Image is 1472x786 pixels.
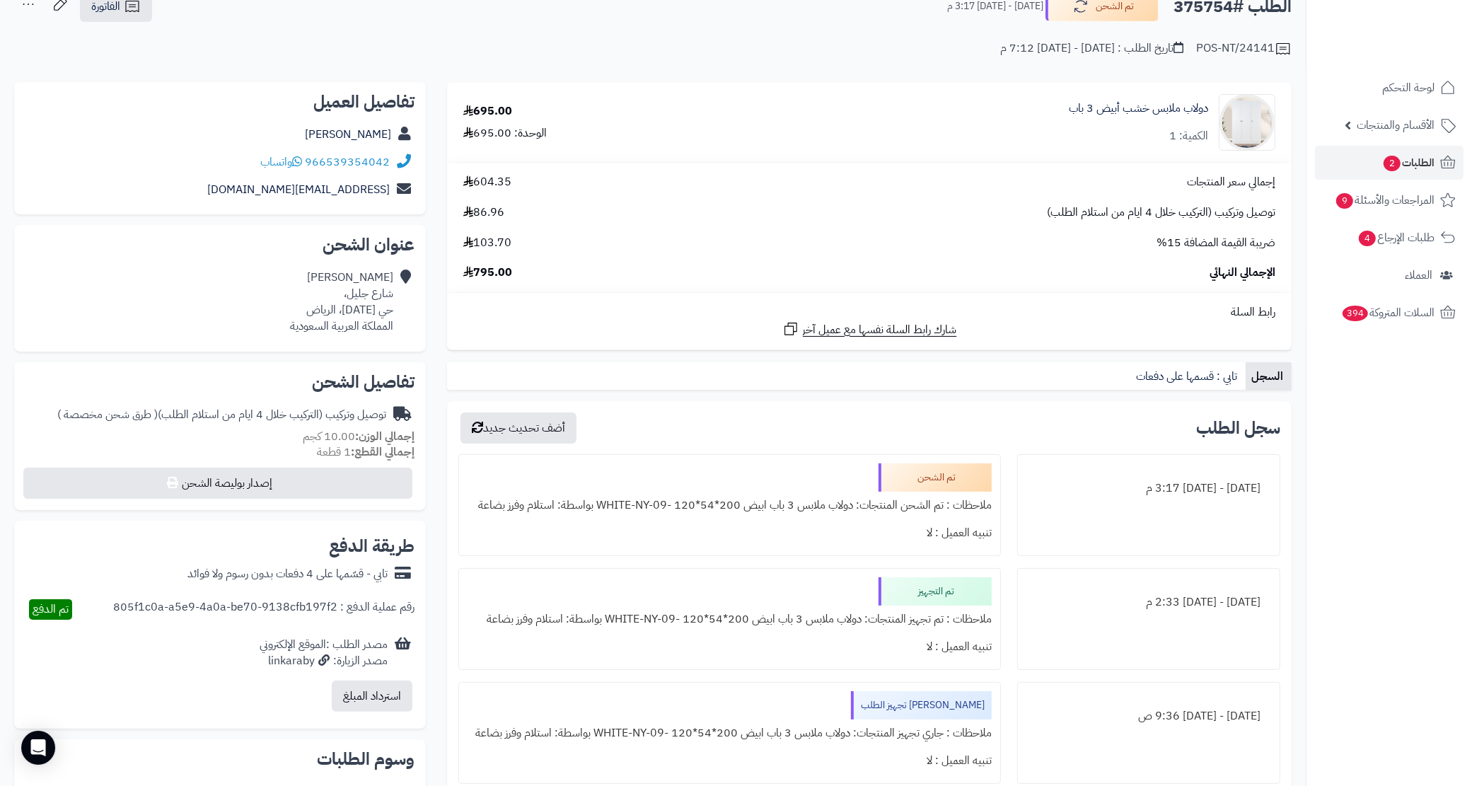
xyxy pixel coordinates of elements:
[260,154,302,171] a: واتساب
[1187,174,1275,190] span: إجمالي سعر المنتجات
[1382,78,1435,98] span: لوحة التحكم
[317,444,415,461] small: 1 قطعة
[463,235,511,251] span: 103.70
[468,719,992,747] div: ملاحظات : جاري تجهيز المنتجات: دولاب ملابس 3 باب ابيض 200*54*120 -WHITE-NY-09 بواسطة: استلام وفرز...
[468,519,992,547] div: تنبيه العميل : لا
[1357,228,1435,248] span: طلبات الإرجاع
[351,444,415,461] strong: إجمالي القطع:
[1196,420,1280,437] h3: سجل الطلب
[113,599,415,620] div: رقم عملية الدفع : 805f1c0a-a5e9-4a0a-be70-9138cfb197f2
[1026,589,1271,616] div: [DATE] - [DATE] 2:33 م
[468,747,992,775] div: تنبيه العميل : لا
[1000,40,1183,57] div: تاريخ الطلب : [DATE] - [DATE] 7:12 م
[25,751,415,768] h2: وسوم الطلبات
[207,181,390,198] a: [EMAIL_ADDRESS][DOMAIN_NAME]
[1336,193,1353,209] span: 9
[463,174,511,190] span: 604.35
[1382,153,1435,173] span: الطلبات
[879,463,992,492] div: تم الشحن
[463,265,512,281] span: 795.00
[332,681,412,712] button: استرداد المبلغ
[1210,265,1275,281] span: الإجمالي النهائي
[57,406,158,423] span: ( طرق شحن مخصصة )
[1315,296,1464,330] a: السلات المتروكة394
[453,304,1286,320] div: رابط السلة
[468,492,992,519] div: ملاحظات : تم الشحن المنتجات: دولاب ملابس 3 باب ابيض 200*54*120 -WHITE-NY-09 بواسطة: استلام وفرز ب...
[1357,115,1435,135] span: الأقسام والمنتجات
[1341,303,1435,323] span: السلات المتروكة
[1405,265,1432,285] span: العملاء
[1315,258,1464,292] a: العملاء
[303,428,415,445] small: 10.00 كجم
[463,125,547,141] div: الوحدة: 695.00
[1157,235,1275,251] span: ضريبة القيمة المضافة 15%
[1130,362,1246,391] a: تابي : قسمها على دفعات
[1315,221,1464,255] a: طلبات الإرجاع4
[460,412,576,444] button: أضف تحديث جديد
[1069,100,1208,117] a: دولاب ملابس خشب أبيض 3 باب
[21,731,55,765] div: Open Intercom Messenger
[782,320,957,338] a: شارك رابط السلة نفسها مع عميل آخر
[260,637,388,669] div: مصدر الطلب :الموقع الإلكتروني
[468,633,992,661] div: تنبيه العميل : لا
[305,126,391,143] a: [PERSON_NAME]
[260,653,388,669] div: مصدر الزيارة: linkaraby
[25,374,415,391] h2: تفاصيل الشحن
[23,468,412,499] button: إصدار بوليصة الشحن
[1026,475,1271,502] div: [DATE] - [DATE] 3:17 م
[355,428,415,445] strong: إجمالي الوزن:
[1384,156,1401,171] span: 2
[1315,146,1464,180] a: الطلبات2
[463,103,512,120] div: 695.00
[33,601,69,618] span: تم الدفع
[1246,362,1292,391] a: السجل
[468,606,992,633] div: ملاحظات : تم تجهيز المنتجات: دولاب ملابس 3 باب ابيض 200*54*120 -WHITE-NY-09 بواسطة: استلام وفرز ب...
[1026,703,1271,730] div: [DATE] - [DATE] 9:36 ص
[1169,128,1208,144] div: الكمية: 1
[1315,71,1464,105] a: لوحة التحكم
[290,270,393,334] div: [PERSON_NAME] شارع جليل، حي [DATE]، الرياض المملكة العربية السعودية
[1343,306,1368,321] span: 394
[1219,94,1275,151] img: 1753186020-1-90x90.jpg
[329,538,415,555] h2: طريقة الدفع
[187,566,388,582] div: تابي - قسّمها على 4 دفعات بدون رسوم ولا فوائد
[1315,183,1464,217] a: المراجعات والأسئلة9
[305,154,390,171] a: 966539354042
[25,236,415,253] h2: عنوان الشحن
[851,691,992,719] div: [PERSON_NAME] تجهيز الطلب
[879,577,992,606] div: تم التجهيز
[463,204,504,221] span: 86.96
[803,322,957,338] span: شارك رابط السلة نفسها مع عميل آخر
[25,93,415,110] h2: تفاصيل العميل
[1196,40,1292,57] div: POS-NT/24141
[1335,190,1435,210] span: المراجعات والأسئلة
[57,407,386,423] div: توصيل وتركيب (التركيب خلال 4 ايام من استلام الطلب)
[1047,204,1275,221] span: توصيل وتركيب (التركيب خلال 4 ايام من استلام الطلب)
[1359,231,1376,246] span: 4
